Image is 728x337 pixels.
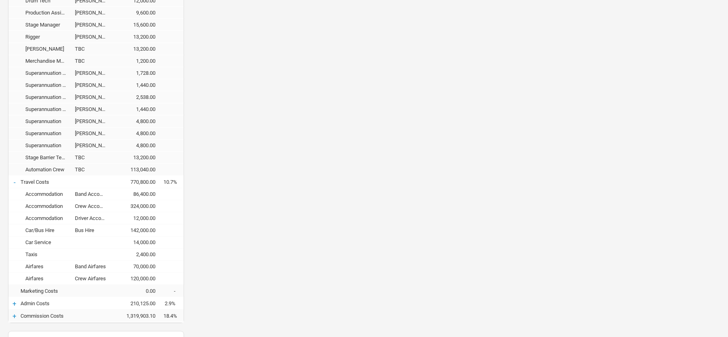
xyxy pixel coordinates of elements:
[21,251,115,257] div: Taxis
[115,94,163,100] div: 2,538.00
[21,288,115,294] div: Marketing Costs
[75,203,115,209] div: Crew Accommodation ($300 ea)
[21,239,115,245] div: Car Service
[21,263,75,269] div: Airfares
[75,34,115,40] div: Jack Harris
[115,154,163,160] div: 13,200.00
[115,215,163,221] div: 12,000.00
[115,239,163,245] div: 14,000.00
[75,191,115,197] div: Band Accommodation ($600 ea)
[75,58,115,64] div: TBC
[21,191,75,197] div: Accommodation
[21,142,75,148] div: Superannuation
[75,118,115,124] div: Jay Watson
[75,263,115,269] div: Band Airfares
[21,215,75,221] div: Accommodation
[115,10,163,16] div: 9,600.00
[21,275,75,282] div: Airfares
[8,178,21,186] div: -
[21,46,75,52] div: Carpenter
[163,288,184,294] div: -
[163,300,184,306] div: 2.9%
[75,275,115,282] div: Crew Airfares
[21,166,75,173] div: Automation Crew
[115,34,163,40] div: 13,200.00
[21,22,75,28] div: Stage Manager
[115,130,163,136] div: 4,800.00
[75,142,115,148] div: Julien Barbagallo
[115,58,163,64] div: 1,200.00
[75,82,115,88] div: Joe Ryan
[115,227,163,233] div: 142,000.00
[21,154,75,160] div: Stage Barrier Tech
[115,166,163,173] div: 113,040.00
[21,70,75,76] div: Superannuation - Contractors
[115,22,163,28] div: 15,600.00
[8,300,21,308] div: +
[163,313,184,319] div: 18.4%
[115,191,163,197] div: 86,400.00
[21,94,75,100] div: Superannuation - Contractors
[75,154,115,160] div: TBC
[21,10,75,16] div: Production Assistant
[75,46,115,52] div: TBC
[21,82,75,88] div: Superannuation - Contractors
[115,275,163,282] div: 120,000.00
[115,313,163,319] div: 1,319,903.10
[21,58,75,64] div: Merchandise Manager
[75,70,115,76] div: Matt Handley
[75,227,115,233] div: Bus Hire
[115,142,163,148] div: 4,800.00
[115,300,163,306] div: 210,125.00
[115,82,163,88] div: 1,440.00
[115,179,163,185] div: 770,800.00
[75,106,115,112] div: James Ireland
[115,46,163,52] div: 13,200.00
[115,118,163,124] div: 4,800.00
[21,227,75,233] div: Car/Bus Hire
[75,94,115,100] div: Alice Fraser
[8,312,21,320] div: +
[115,203,163,209] div: 324,000.00
[115,70,163,76] div: 1,728.00
[115,263,163,269] div: 70,000.00
[163,179,184,185] div: 10.7%
[21,130,75,136] div: Superannuation
[75,130,115,136] div: Dom Simper
[115,288,163,294] div: 0.00
[21,106,75,112] div: Superannuation - Contractors
[21,179,115,185] div: Travel Costs
[75,22,115,28] div: Jake Sullivan
[21,34,75,40] div: Rigger
[21,203,75,209] div: Accommodation
[115,106,163,112] div: 1,440.00
[75,166,115,173] div: TBC
[21,313,115,319] div: Commission Costs
[75,10,115,16] div: Veronica (V) Fuchs
[75,215,115,221] div: Driver Accommodation ($300 ea)
[21,118,75,124] div: Superannuation
[21,300,115,306] div: Admin Costs
[115,251,163,257] div: 2,400.00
